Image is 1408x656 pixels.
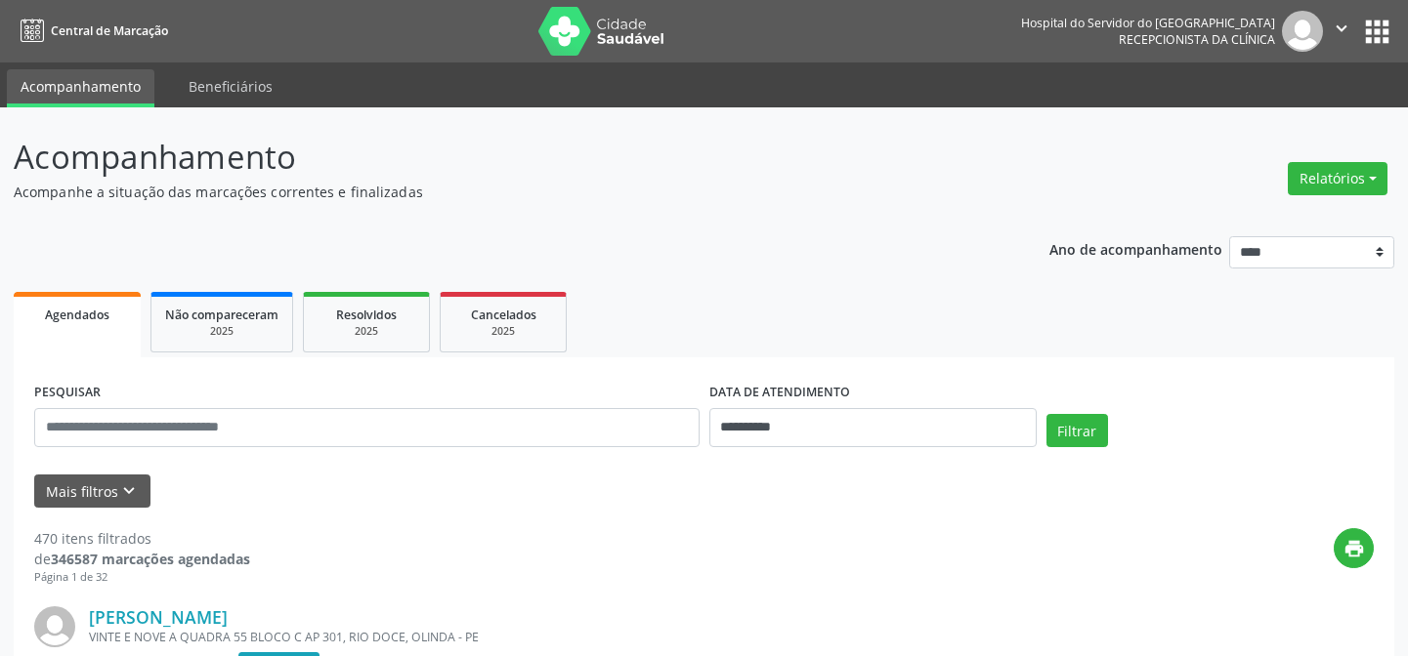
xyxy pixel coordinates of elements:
[165,324,278,339] div: 2025
[34,474,150,509] button: Mais filtroskeyboard_arrow_down
[1288,162,1387,195] button: Relatórios
[1046,414,1108,447] button: Filtrar
[51,550,250,568] strong: 346587 marcações agendadas
[51,22,168,39] span: Central de Marcação
[1049,236,1222,261] p: Ano de acompanhamento
[1323,11,1360,52] button: 
[471,307,536,323] span: Cancelados
[454,324,552,339] div: 2025
[14,133,980,182] p: Acompanhamento
[1119,31,1275,48] span: Recepcionista da clínica
[318,324,415,339] div: 2025
[14,15,168,47] a: Central de Marcação
[336,307,397,323] span: Resolvidos
[118,480,140,502] i: keyboard_arrow_down
[89,606,228,628] a: [PERSON_NAME]
[1360,15,1394,49] button: apps
[1334,528,1374,568] button: print
[14,182,980,202] p: Acompanhe a situação das marcações correntes e finalizadas
[34,569,250,586] div: Página 1 de 32
[1282,11,1323,52] img: img
[45,307,109,323] span: Agendados
[1021,15,1275,31] div: Hospital do Servidor do [GEOGRAPHIC_DATA]
[1331,18,1352,39] i: 
[34,549,250,569] div: de
[165,307,278,323] span: Não compareceram
[34,528,250,549] div: 470 itens filtrados
[175,69,286,103] a: Beneficiários
[89,629,1081,645] div: VINTE E NOVE A QUADRA 55 BLOCO C AP 301, RIO DOCE, OLINDA - PE
[1344,538,1365,559] i: print
[7,69,154,107] a: Acompanhamento
[34,606,75,647] img: img
[709,378,850,408] label: DATA DE ATENDIMENTO
[34,378,101,408] label: PESQUISAR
